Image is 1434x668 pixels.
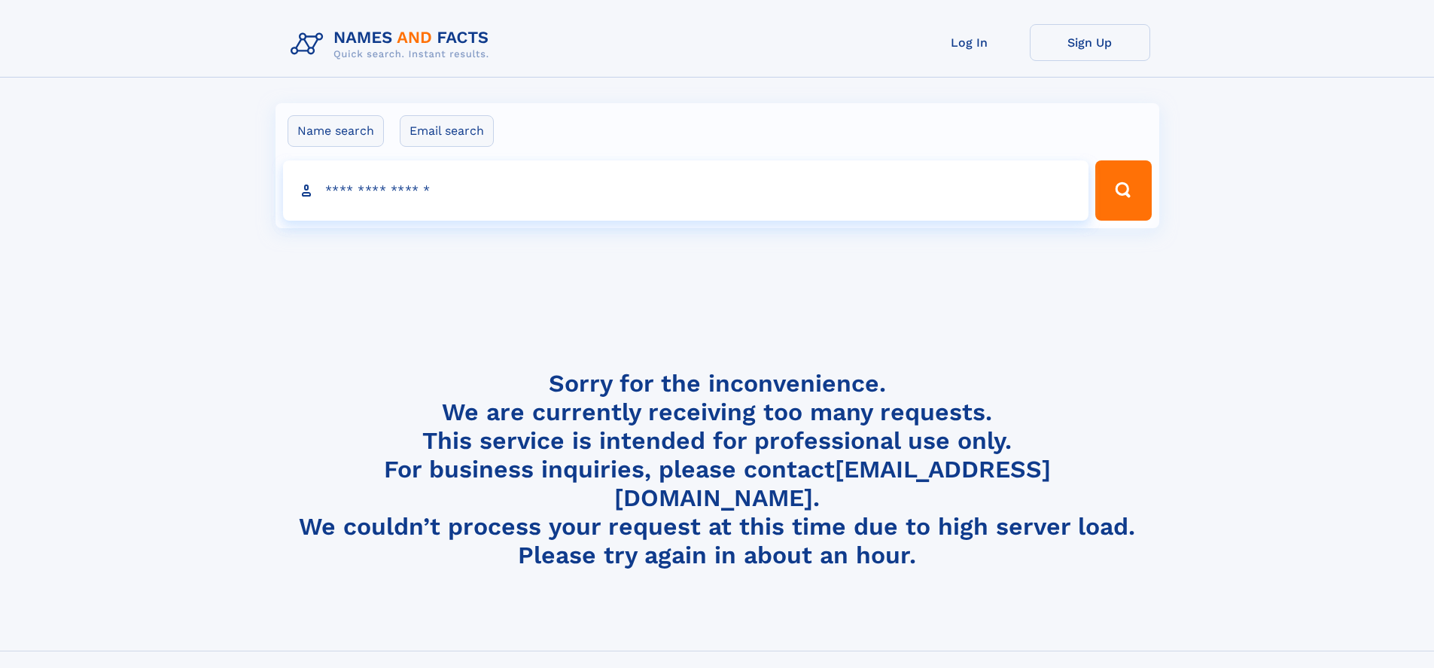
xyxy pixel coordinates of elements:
[285,24,501,65] img: Logo Names and Facts
[285,369,1150,570] h4: Sorry for the inconvenience. We are currently receiving too many requests. This service is intend...
[400,115,494,147] label: Email search
[283,160,1089,221] input: search input
[1030,24,1150,61] a: Sign Up
[909,24,1030,61] a: Log In
[288,115,384,147] label: Name search
[614,455,1051,512] a: [EMAIL_ADDRESS][DOMAIN_NAME]
[1095,160,1151,221] button: Search Button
